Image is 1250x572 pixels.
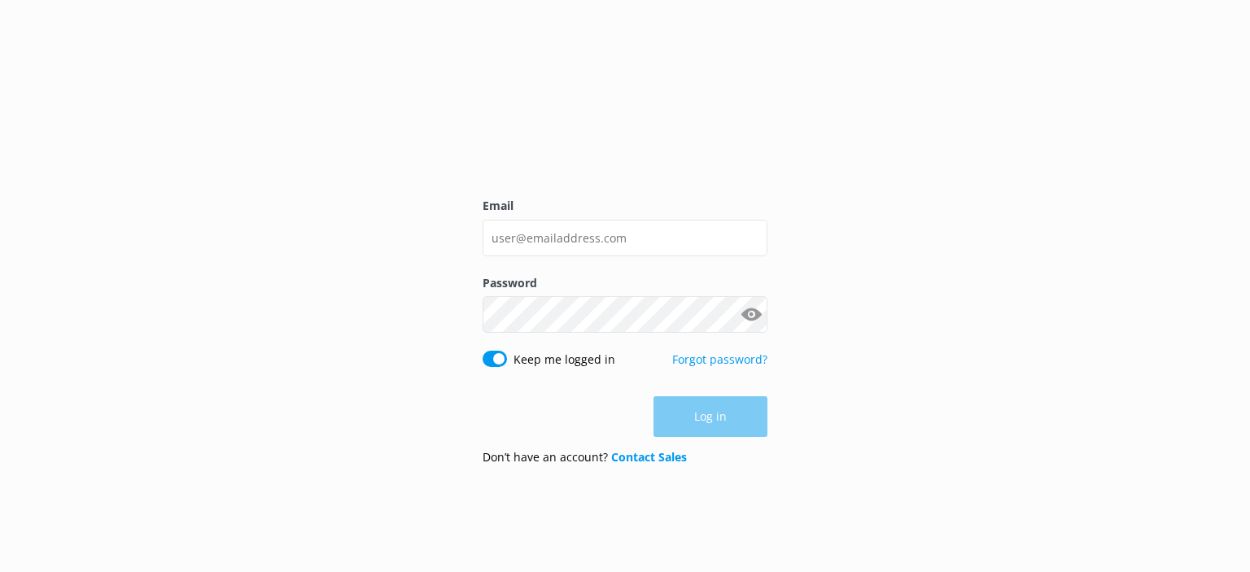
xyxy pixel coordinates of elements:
button: Show password [735,299,767,331]
a: Contact Sales [611,449,687,465]
p: Don’t have an account? [483,448,687,466]
label: Email [483,197,767,215]
a: Forgot password? [672,351,767,367]
label: Password [483,274,767,292]
input: user@emailaddress.com [483,220,767,256]
label: Keep me logged in [514,351,615,369]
